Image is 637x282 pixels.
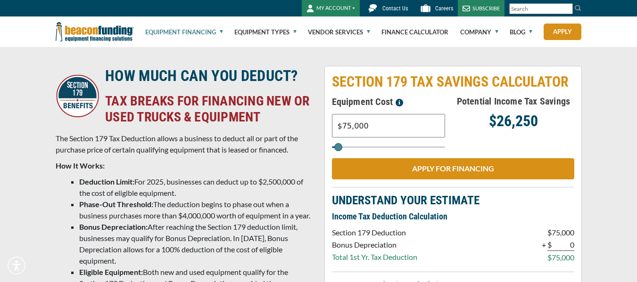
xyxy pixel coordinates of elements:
[547,252,552,263] p: $
[574,4,582,12] img: Search
[79,199,313,221] li: The deduction begins to phase out when a business purchases more than $4,000,000 worth of equipme...
[332,195,574,206] p: UNDERSTAND YOUR ESTIMATE
[79,200,153,209] strong: Phase-Out Threshold:
[393,94,406,109] button: Please enter a value between $3,000 and $3,000,000
[332,227,417,238] p: Section 179 Deduction
[105,93,312,125] h4: TAX BREAKS FOR FINANCING NEW OR USED TRUCKS & EQUIPMENT
[79,177,134,186] strong: Deduction Limit:
[547,239,552,251] p: $
[453,115,574,127] p: $26,250
[56,16,134,47] img: Beacon Funding Corporation logo
[79,267,143,276] strong: Eligible Equipment:
[552,252,574,263] p: 75,000
[79,176,313,199] li: For 2025, businesses can deduct up to $2,500,000 of the cost of eligible equipment.
[56,161,105,170] strong: How It Works:
[547,227,552,238] p: $
[332,251,417,263] p: Total 1st Yr. Tax Deduction
[332,73,574,90] p: SECTION 179 TAX SAVINGS CALCULATOR
[563,5,571,13] a: Clear search text
[435,5,453,12] span: Careers
[79,221,313,266] li: After reaching the Section 179 deduction limit, businesses may qualify for Bonus Depreciation. In...
[509,3,573,14] input: Search
[332,158,574,179] a: APPLY FOR FINANCING
[460,17,498,47] a: Company
[332,211,574,222] p: Income Tax Deduction Calculation
[510,17,532,47] a: Blog
[552,239,574,251] p: 0
[396,99,403,106] img: section-179-tooltip
[56,133,313,155] p: The Section 179 Tax Deduction allows a business to deduct all or part of the purchase price of ce...
[453,94,574,108] h5: Potential Income Tax Savings
[552,227,574,238] p: 75,000
[332,239,417,250] p: Bonus Depreciation
[381,17,448,47] a: Finance Calculator
[542,239,546,250] p: +
[234,17,297,47] a: Equipment Types
[382,5,408,12] span: Contact Us
[105,66,312,85] h3: HOW MUCH CAN YOU DEDUCT?
[308,17,370,47] a: Vendor Services
[544,24,581,40] a: Apply
[79,222,148,231] strong: Bonus Depreciation:
[145,17,223,47] a: Equipment Financing
[332,94,453,109] h5: Equipment Cost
